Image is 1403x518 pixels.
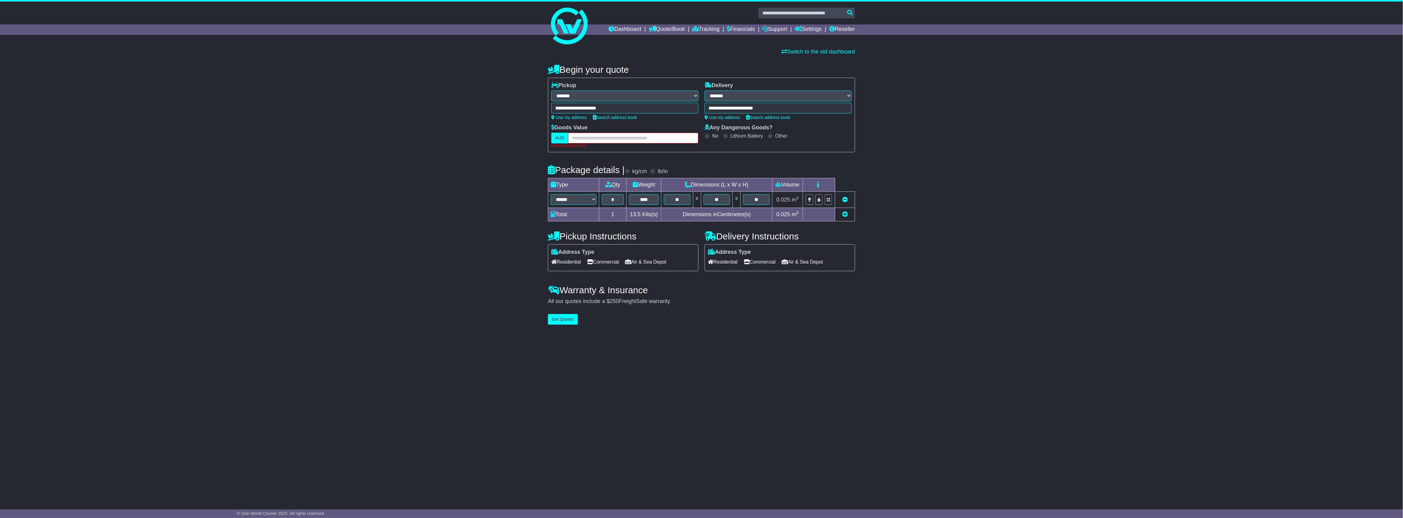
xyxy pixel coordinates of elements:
a: Search address book [593,115,637,120]
td: Dimensions (L x W x H) [661,178,772,192]
span: m [792,197,799,203]
td: x [693,192,701,208]
sup: 3 [796,196,799,200]
a: Use my address [551,115,587,120]
label: Any Dangerous Goods? [705,124,772,131]
td: Weight [627,178,661,192]
a: Settings [795,24,822,35]
td: x [733,192,741,208]
a: Quote/Book [649,24,685,35]
span: © One World Courier 2025. All rights reserved. [237,511,325,516]
label: lb/in [658,168,668,175]
label: Other [775,133,787,139]
div: All our quotes include a $ FreightSafe warranty. [548,298,855,305]
td: Type [548,178,599,192]
label: Address Type [708,249,751,256]
span: Air & Sea Depot [782,257,823,267]
label: Goods Value [551,124,588,131]
span: 250 [610,298,619,304]
td: Total [548,208,599,221]
td: Kilo(s) [627,208,661,221]
h4: Begin your quote [548,65,855,75]
a: Use my address [705,115,740,120]
span: m [792,211,799,217]
a: Add new item [842,211,848,217]
h4: Warranty & Insurance [548,285,855,295]
span: Residential [551,257,581,267]
h4: Pickup Instructions [548,231,698,241]
button: Get Quotes [548,314,578,325]
label: kg/cm [632,168,647,175]
label: Pickup [551,82,576,89]
span: Air & Sea Depot [625,257,667,267]
span: 13.5 [630,211,641,217]
td: Qty [599,178,627,192]
span: Residential [708,257,738,267]
a: Dashboard [608,24,641,35]
span: 0.025 [776,197,790,203]
a: Tracking [693,24,720,35]
td: 1 [599,208,627,221]
td: Dimensions in Centimetre(s) [661,208,772,221]
label: Delivery [705,82,733,89]
div: Please provide value [551,143,698,148]
span: 0.025 [776,211,790,217]
td: Volume [772,178,803,192]
label: Address Type [551,249,594,256]
a: Support [762,24,787,35]
label: AUD [551,133,568,143]
label: No [712,133,718,139]
a: Switch to the old dashboard [782,49,855,55]
a: Reseller [829,24,855,35]
a: Search address book [746,115,790,120]
h4: Delivery Instructions [705,231,855,241]
h4: Package details | [548,165,625,175]
sup: 3 [796,210,799,215]
span: Commercial [744,257,776,267]
label: Lithium Battery [731,133,763,139]
a: Remove this item [842,197,848,203]
a: Financials [727,24,755,35]
span: Commercial [587,257,619,267]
